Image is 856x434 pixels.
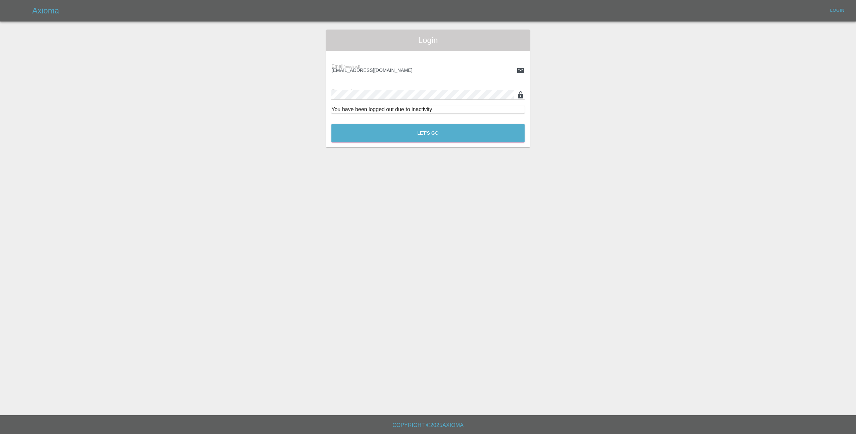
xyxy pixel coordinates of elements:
[343,64,360,69] small: (required)
[5,421,851,430] h6: Copyright © 2025 Axioma
[353,89,369,93] small: (required)
[826,5,848,16] a: Login
[32,5,59,16] h5: Axioma
[331,88,369,93] span: Password
[331,124,525,142] button: Let's Go
[331,35,525,46] span: Login
[331,105,525,114] div: You have been logged out due to inactivity
[331,63,360,69] span: Email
